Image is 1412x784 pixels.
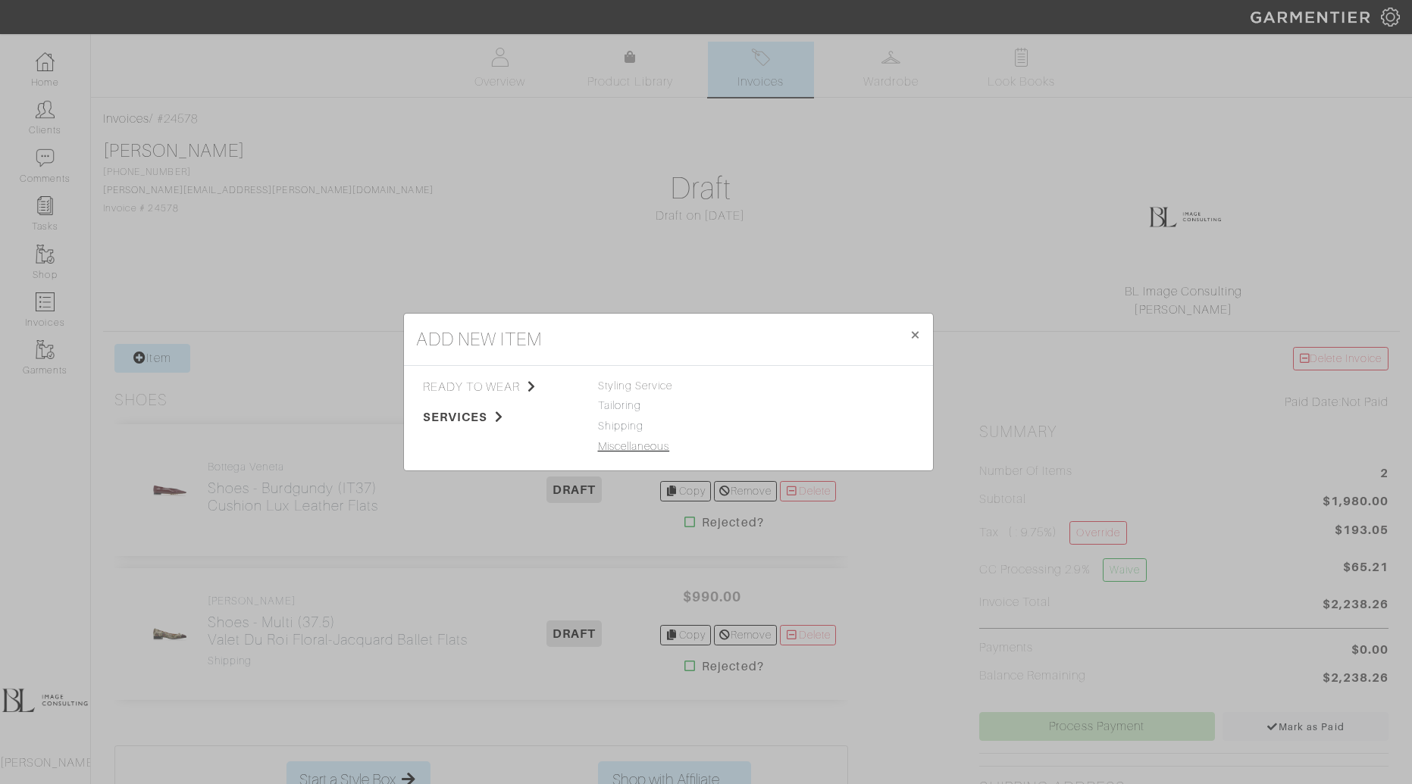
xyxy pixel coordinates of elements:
span: × [910,324,921,345]
a: Shipping [598,420,643,432]
span: Styling Service [598,380,673,392]
a: Tailoring [598,399,641,411]
span: ready to wear [423,378,575,396]
span: services [423,408,575,426]
h4: add new item [416,326,543,353]
a: Miscellaneous [598,440,670,452]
